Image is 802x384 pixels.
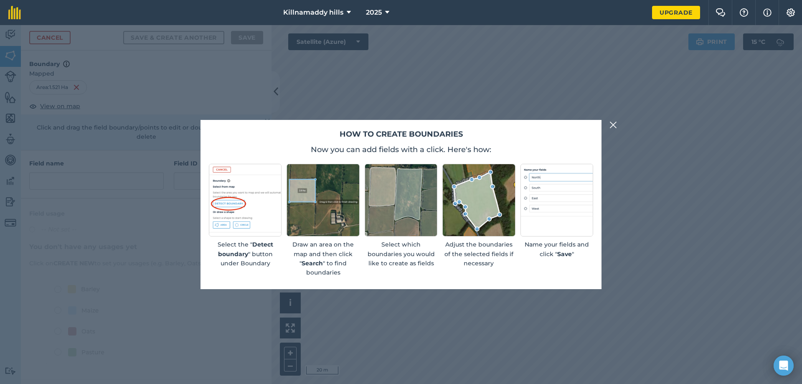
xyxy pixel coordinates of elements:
p: Now you can add fields with a click. Here's how: [209,144,593,155]
strong: Save [557,250,572,258]
img: fieldmargin Logo [8,6,21,19]
strong: Search [302,259,323,267]
img: svg+xml;base64,PHN2ZyB4bWxucz0iaHR0cDovL3d3dy53My5vcmcvMjAwMC9zdmciIHdpZHRoPSIyMiIgaGVpZ2h0PSIzMC... [609,120,617,130]
strong: Detect boundary [218,241,273,257]
img: svg+xml;base64,PHN2ZyB4bWxucz0iaHR0cDovL3d3dy53My5vcmcvMjAwMC9zdmciIHdpZHRoPSIxNyIgaGVpZ2h0PSIxNy... [763,8,772,18]
img: A question mark icon [739,8,749,17]
img: Screenshot of an rectangular area drawn on a map [287,164,359,237]
img: Screenshot of an editable boundary [442,164,515,237]
img: A cog icon [786,8,796,17]
p: Draw an area on the map and then click " " to find boundaries [287,240,359,277]
img: Screenshot of detect boundary button [209,164,282,237]
p: Name your fields and click " " [520,240,593,259]
span: 2025 [366,8,382,18]
p: Select the " " button under Boundary [209,240,282,268]
p: Select which boundaries you would like to create as fields [365,240,437,268]
img: placeholder [520,164,593,237]
div: Open Intercom Messenger [774,356,794,376]
img: Screenshot of selected fields [365,164,437,237]
p: Adjust the boundaries of the selected fields if necessary [442,240,515,268]
a: Upgrade [652,6,700,19]
h2: How to create boundaries [209,128,593,140]
span: Killnamaddy hills [283,8,343,18]
img: Two speech bubbles overlapping with the left bubble in the forefront [716,8,726,17]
